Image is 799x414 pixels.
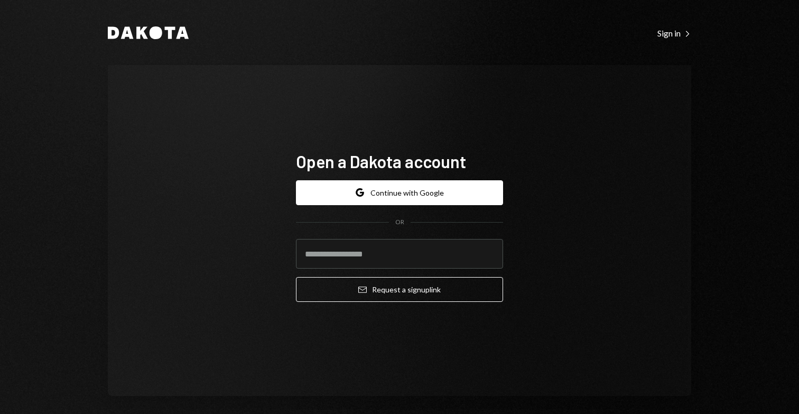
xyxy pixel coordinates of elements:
a: Sign in [657,27,691,39]
h1: Open a Dakota account [296,151,503,172]
button: Request a signuplink [296,277,503,302]
button: Continue with Google [296,180,503,205]
div: OR [395,218,404,227]
div: Sign in [657,28,691,39]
